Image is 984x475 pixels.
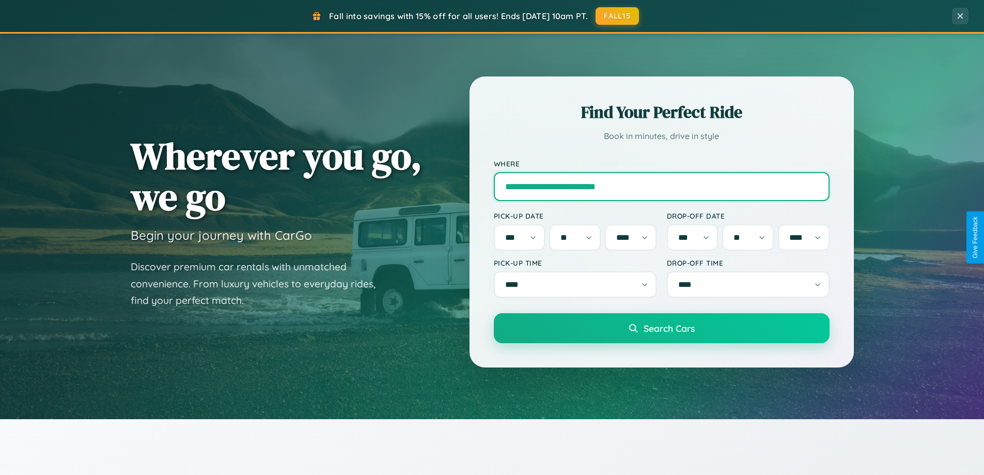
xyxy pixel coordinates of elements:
[494,129,830,144] p: Book in minutes, drive in style
[972,217,979,258] div: Give Feedback
[494,159,830,168] label: Where
[131,135,422,217] h1: Wherever you go, we go
[494,313,830,343] button: Search Cars
[329,11,588,21] span: Fall into savings with 15% off for all users! Ends [DATE] 10am PT.
[596,7,639,25] button: FALL15
[131,258,389,309] p: Discover premium car rentals with unmatched convenience. From luxury vehicles to everyday rides, ...
[131,227,312,243] h3: Begin your journey with CarGo
[494,258,657,267] label: Pick-up Time
[644,323,695,334] span: Search Cars
[494,101,830,124] h2: Find Your Perfect Ride
[667,258,830,267] label: Drop-off Time
[667,211,830,220] label: Drop-off Date
[494,211,657,220] label: Pick-up Date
